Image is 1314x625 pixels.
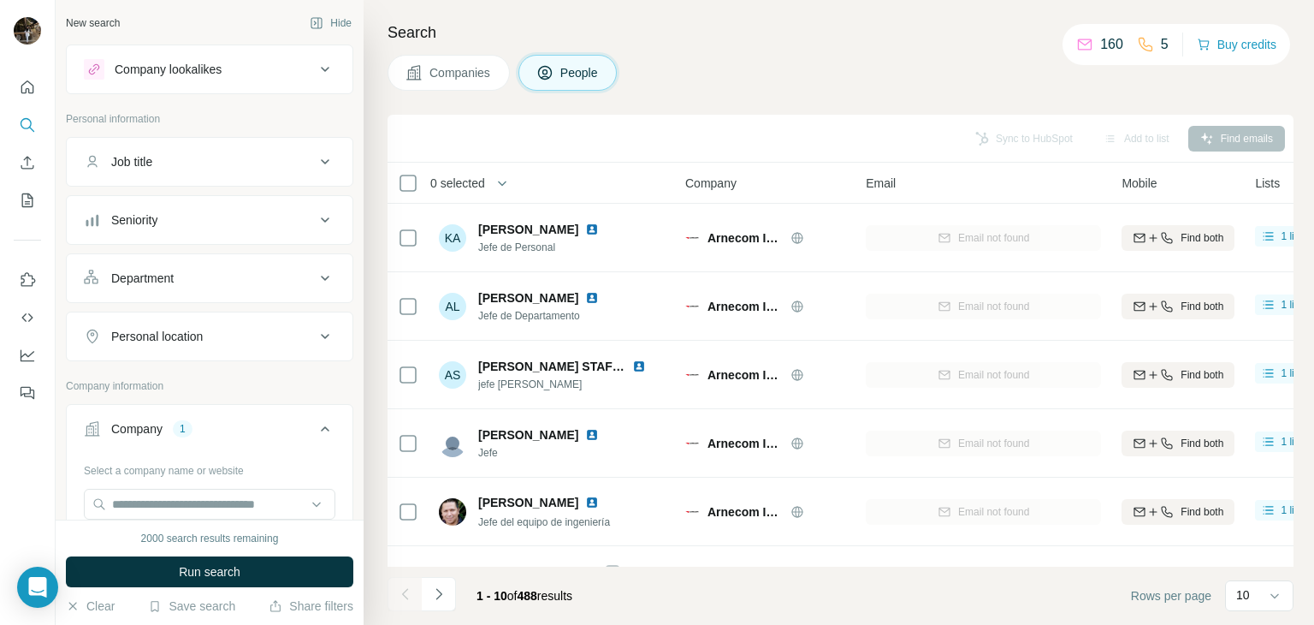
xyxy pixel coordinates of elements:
img: Logo of Arnecom Industrias [685,300,699,313]
div: KA [439,224,466,252]
img: Logo of Arnecom Industrias [685,437,699,450]
span: [PERSON_NAME] STAFF [PERSON_NAME] [478,360,724,373]
span: results [476,589,572,603]
span: Find both [1181,436,1223,451]
img: LinkedIn logo [585,496,599,509]
span: Arnecom Industrias [707,503,782,521]
button: Company1 [67,408,352,456]
button: Seniority [67,199,352,241]
span: 0 selected [430,175,485,192]
img: LinkedIn logo [585,223,599,236]
p: Company information [66,378,353,394]
p: 160 [1100,34,1123,55]
button: Find both [1122,499,1234,525]
span: 488 [518,589,537,603]
p: 10 [1236,586,1250,604]
div: Company [111,420,163,437]
span: Find both [1181,367,1223,383]
span: Lists [1255,175,1280,192]
span: [PERSON_NAME] [478,289,578,307]
div: Select a company name or website [84,456,335,479]
span: 1 list [1281,503,1302,518]
span: Rows per page [1131,587,1211,604]
button: Dashboard [14,340,41,371]
img: LinkedIn logo [585,565,599,579]
div: New search [66,15,120,31]
span: Run search [179,563,240,580]
span: 1 list [1281,366,1302,381]
span: Arnecom Industrias [707,298,782,315]
span: Mobile [1122,175,1157,192]
img: Avatar [439,430,466,457]
span: 1 list [1281,229,1302,244]
div: AL [439,293,466,320]
div: AS [439,361,466,389]
button: Buy credits [1197,33,1276,57]
span: [PERSON_NAME] [478,494,578,511]
span: 1 list [1281,297,1302,312]
span: Jefe del equipo de ingeniería [478,516,610,528]
button: Save search [148,598,235,615]
h4: Search [388,21,1293,45]
span: Find both [1181,299,1223,314]
img: Avatar [439,498,466,526]
button: Hide [298,10,364,36]
span: [PERSON_NAME] [478,426,578,443]
span: of [507,589,518,603]
span: People [560,64,600,81]
img: Logo of Arnecom Industrias [685,505,699,519]
div: Job title [111,153,152,170]
span: Email [866,175,896,192]
span: Arnecom Industrias [707,229,782,247]
span: Find both [1181,504,1223,520]
img: Avatar [14,17,41,45]
button: Find both [1122,431,1234,456]
div: Open Intercom Messenger [17,567,58,608]
button: Clear [66,598,115,615]
button: Find both [1122,362,1234,388]
span: Arnecom Industrias [707,366,782,384]
span: Jefe de Personal [478,240,619,255]
img: LinkedIn logo [632,360,646,373]
button: Feedback [14,378,41,408]
button: Navigate to next page [422,577,456,611]
span: Jefe [478,445,619,461]
span: Companies [429,64,492,81]
button: Quick start [14,72,41,103]
button: Use Surfe on LinkedIn [14,265,41,295]
div: Personal location [111,328,203,345]
button: Find both [1122,294,1234,319]
img: Logo of Arnecom Industrias [685,231,699,245]
button: Department [67,258,352,299]
span: jefe [PERSON_NAME] [478,377,666,392]
span: Find both [1181,230,1223,246]
img: LinkedIn logo [585,428,599,442]
p: Personal information [66,111,353,127]
button: Use Surfe API [14,302,41,333]
img: LinkedIn logo [585,291,599,305]
span: Arnecom Industrias [707,435,782,452]
span: [PERSON_NAME] [478,221,578,238]
div: Department [111,270,174,287]
button: Run search [66,557,353,587]
p: 5 [1161,34,1169,55]
span: Jefe de Departamento [478,308,619,324]
button: Search [14,110,41,140]
button: Share filters [269,598,353,615]
button: Job title [67,141,352,182]
button: Enrich CSV [14,147,41,178]
button: Company lookalikes [67,49,352,90]
span: 1 list [1281,434,1302,449]
button: Find both [1122,225,1234,251]
span: [PERSON_NAME] [478,563,578,580]
button: My lists [14,185,41,216]
img: Logo of Arnecom Industrias [685,368,699,382]
div: CF [439,567,466,594]
div: Company lookalikes [115,61,222,78]
span: 1 - 10 [476,589,507,603]
div: 1 [173,421,192,437]
div: 2000 search results remaining [141,531,279,546]
span: Company [685,175,737,192]
div: Seniority [111,211,157,229]
button: Personal location [67,316,352,357]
